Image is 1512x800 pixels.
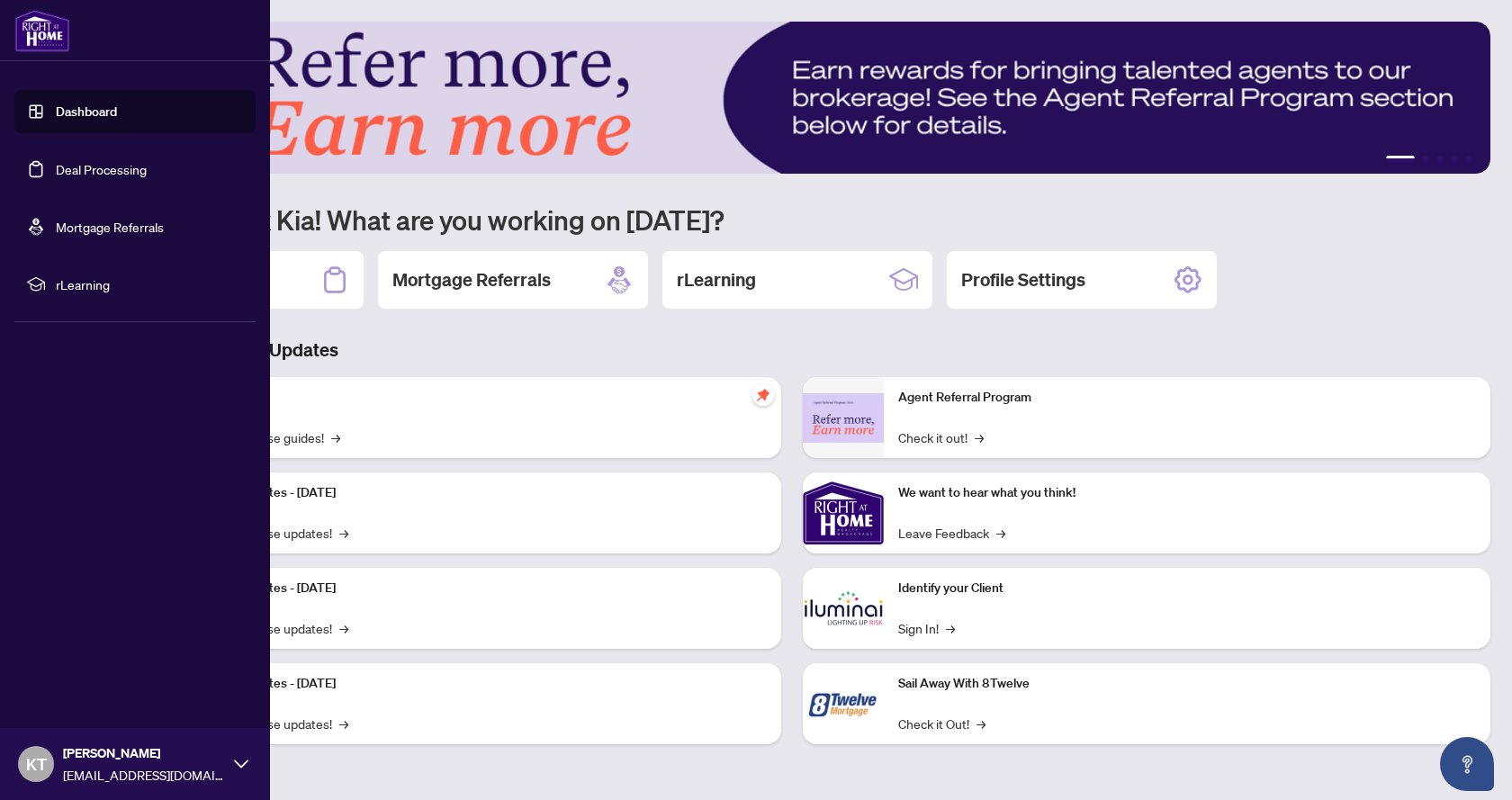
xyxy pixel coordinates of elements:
[803,568,884,649] img: Identify your Client
[56,219,164,235] a: Mortgage Referrals
[189,483,767,503] p: Platform Updates - [DATE]
[752,384,774,406] span: pushpin
[1436,156,1444,163] button: 3
[803,663,884,744] img: Sail Away With 8Twelve
[94,22,1490,174] img: Slide 0
[331,427,340,447] span: →
[803,393,884,443] img: Agent Referral Program
[1440,737,1494,791] button: Open asap
[975,427,984,447] span: →
[392,267,551,292] h2: Mortgage Referrals
[56,274,243,294] span: rLearning
[898,618,955,638] a: Sign In!→
[189,674,767,694] p: Platform Updates - [DATE]
[946,618,955,638] span: →
[1422,156,1429,163] button: 2
[1465,156,1472,163] button: 5
[898,388,1476,408] p: Agent Referral Program
[14,9,70,52] img: logo
[898,674,1476,694] p: Sail Away With 8Twelve
[26,751,47,777] span: KT
[94,202,1490,237] h1: Welcome back Kia! What are you working on [DATE]?
[996,523,1005,543] span: →
[94,337,1490,363] h3: Brokerage & Industry Updates
[677,267,756,292] h2: rLearning
[339,618,348,638] span: →
[189,388,767,408] p: Self-Help
[961,267,1085,292] h2: Profile Settings
[189,579,767,598] p: Platform Updates - [DATE]
[1451,156,1458,163] button: 4
[56,103,117,120] a: Dashboard
[976,714,985,733] span: →
[898,714,985,733] a: Check it Out!→
[898,483,1476,503] p: We want to hear what you think!
[339,714,348,733] span: →
[898,427,984,447] a: Check it out!→
[56,161,147,177] a: Deal Processing
[63,743,225,763] span: [PERSON_NAME]
[803,472,884,553] img: We want to hear what you think!
[898,523,1005,543] a: Leave Feedback→
[898,579,1476,598] p: Identify your Client
[339,523,348,543] span: →
[1386,156,1415,163] button: 1
[63,765,225,785] span: [EMAIL_ADDRESS][DOMAIN_NAME]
